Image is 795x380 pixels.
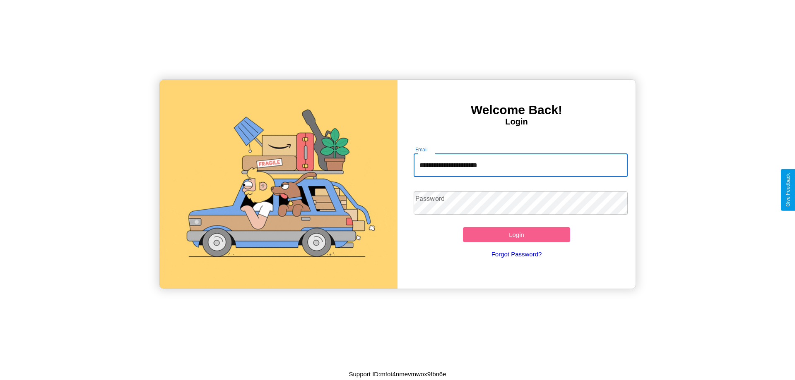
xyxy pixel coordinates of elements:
[415,146,428,153] label: Email
[159,80,397,289] img: gif
[785,173,791,207] div: Give Feedback
[397,103,636,117] h3: Welcome Back!
[410,242,624,266] a: Forgot Password?
[463,227,570,242] button: Login
[349,368,446,380] p: Support ID: mfot4nmevmwox9fbn6e
[397,117,636,127] h4: Login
